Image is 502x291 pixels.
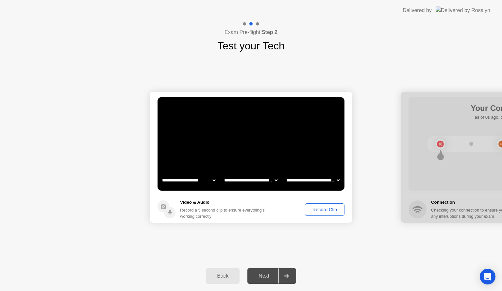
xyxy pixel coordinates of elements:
select: Available cameras [161,174,217,187]
button: Record Clip [305,203,344,216]
h1: Test your Tech [217,38,285,54]
button: Back [206,268,240,284]
div: Delivered by [403,7,432,14]
div: ! [268,104,276,112]
button: Next [247,268,296,284]
div: Record Clip [307,207,342,212]
b: Step 2 [262,29,277,35]
h4: Exam Pre-flight: [225,28,277,36]
div: . . . [272,104,280,112]
select: Available microphones [285,174,341,187]
div: Next [249,273,278,279]
select: Available speakers [223,174,279,187]
h5: Video & Audio [180,199,267,206]
img: Delivered by Rosalyn [436,7,490,14]
div: Record a 5 second clip to ensure everything’s working correctly [180,207,267,219]
div: Back [208,273,238,279]
div: Open Intercom Messenger [480,269,495,284]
